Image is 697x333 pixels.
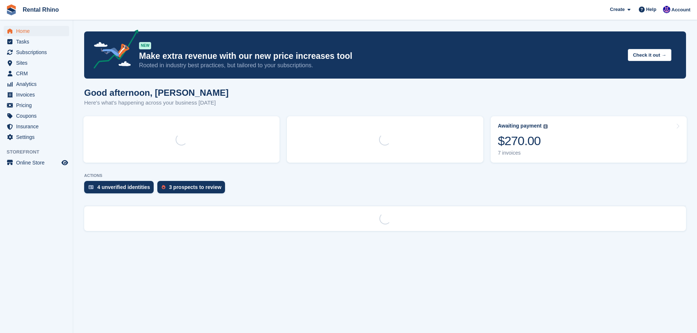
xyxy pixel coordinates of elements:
[16,79,60,89] span: Analytics
[7,148,73,156] span: Storefront
[16,111,60,121] span: Coupons
[543,124,548,129] img: icon-info-grey-7440780725fd019a000dd9b08b2336e03edf1995a4989e88bcd33f0948082b44.svg
[84,88,229,98] h1: Good afternoon, [PERSON_NAME]
[498,123,542,129] div: Awaiting payment
[16,37,60,47] span: Tasks
[4,158,69,168] a: menu
[4,111,69,121] a: menu
[4,26,69,36] a: menu
[16,100,60,110] span: Pricing
[4,37,69,47] a: menu
[97,184,150,190] div: 4 unverified identities
[4,68,69,79] a: menu
[16,47,60,57] span: Subscriptions
[139,61,622,69] p: Rooted in industry best practices, but tailored to your subscriptions.
[498,150,548,156] div: 7 invoices
[4,79,69,89] a: menu
[16,68,60,79] span: CRM
[4,100,69,110] a: menu
[671,6,690,14] span: Account
[4,121,69,132] a: menu
[498,133,548,148] div: $270.00
[491,116,687,163] a: Awaiting payment $270.00 7 invoices
[60,158,69,167] a: Preview store
[16,121,60,132] span: Insurance
[169,184,221,190] div: 3 prospects to review
[16,132,60,142] span: Settings
[628,49,671,61] button: Check it out →
[20,4,62,16] a: Rental Rhino
[610,6,625,13] span: Create
[162,185,165,189] img: prospect-51fa495bee0391a8d652442698ab0144808aea92771e9ea1ae160a38d050c398.svg
[87,30,139,71] img: price-adjustments-announcement-icon-8257ccfd72463d97f412b2fc003d46551f7dbcb40ab6d574587a9cd5c0d94...
[663,6,670,13] img: Ari Kolas
[646,6,656,13] span: Help
[84,173,686,178] p: ACTIONS
[4,132,69,142] a: menu
[139,51,622,61] p: Make extra revenue with our new price increases tool
[6,4,17,15] img: stora-icon-8386f47178a22dfd0bd8f6a31ec36ba5ce8667c1dd55bd0f319d3a0aa187defe.svg
[16,26,60,36] span: Home
[4,90,69,100] a: menu
[139,42,151,49] div: NEW
[16,90,60,100] span: Invoices
[4,58,69,68] a: menu
[4,47,69,57] a: menu
[84,181,157,197] a: 4 unverified identities
[16,158,60,168] span: Online Store
[16,58,60,68] span: Sites
[157,181,229,197] a: 3 prospects to review
[89,185,94,189] img: verify_identity-adf6edd0f0f0b5bbfe63781bf79b02c33cf7c696d77639b501bdc392416b5a36.svg
[84,99,229,107] p: Here's what's happening across your business [DATE]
